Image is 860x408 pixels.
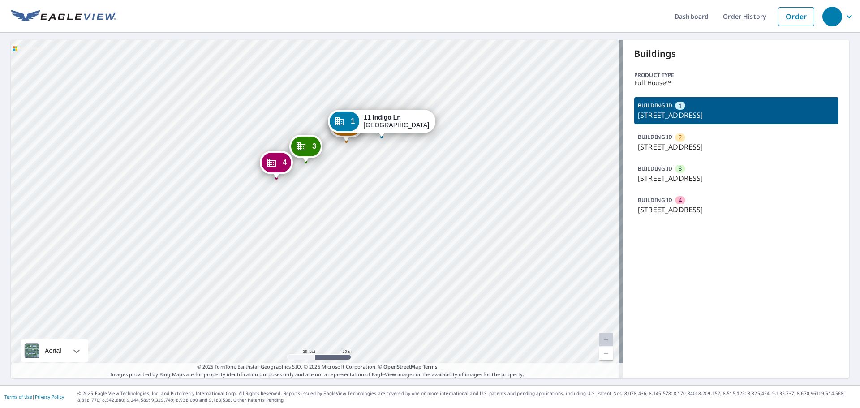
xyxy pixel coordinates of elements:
[599,333,613,347] a: Current Level 20, Zoom In Disabled
[11,363,623,378] p: Images provided by Bing Maps are for property identification purposes only and are not a represen...
[328,110,435,137] div: Dropped pin, building 1, Commercial property, 11 Indigo Ln Goose Creek, SC 29445
[21,339,88,362] div: Aerial
[35,394,64,400] a: Privacy Policy
[638,173,835,184] p: [STREET_ADDRESS]
[11,10,116,23] img: EV Logo
[4,394,32,400] a: Terms of Use
[679,102,682,110] span: 1
[312,143,316,150] span: 3
[599,347,613,360] a: Current Level 20, Zoom Out
[42,339,64,362] div: Aerial
[364,114,429,129] div: [GEOGRAPHIC_DATA]
[638,133,672,141] p: BUILDING ID
[638,110,835,120] p: [STREET_ADDRESS]
[638,165,672,172] p: BUILDING ID
[197,363,438,371] span: © 2025 TomTom, Earthstar Geographics SIO, © 2025 Microsoft Corporation, ©
[260,151,293,179] div: Dropped pin, building 4, Commercial property, 14 Indigo Ln Goose Creek, SC 29445
[634,71,838,79] p: Product type
[77,390,856,404] p: © 2025 Eagle View Technologies, Inc. and Pictometry International Corp. All Rights Reserved. Repo...
[364,114,400,121] strong: 11 Indigo Ln
[289,135,322,163] div: Dropped pin, building 3, Commercial property, 13 Indigo Ln Goose Creek, SC 29445
[638,196,672,204] p: BUILDING ID
[634,47,838,60] p: Buildings
[383,363,421,370] a: OpenStreetMap
[679,196,682,205] span: 4
[283,159,287,166] span: 4
[4,394,64,399] p: |
[679,133,682,142] span: 2
[638,204,835,215] p: [STREET_ADDRESS]
[638,142,835,152] p: [STREET_ADDRESS]
[638,102,672,109] p: BUILDING ID
[778,7,814,26] a: Order
[634,79,838,86] p: Full House™
[679,164,682,173] span: 3
[423,363,438,370] a: Terms
[351,118,355,125] span: 1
